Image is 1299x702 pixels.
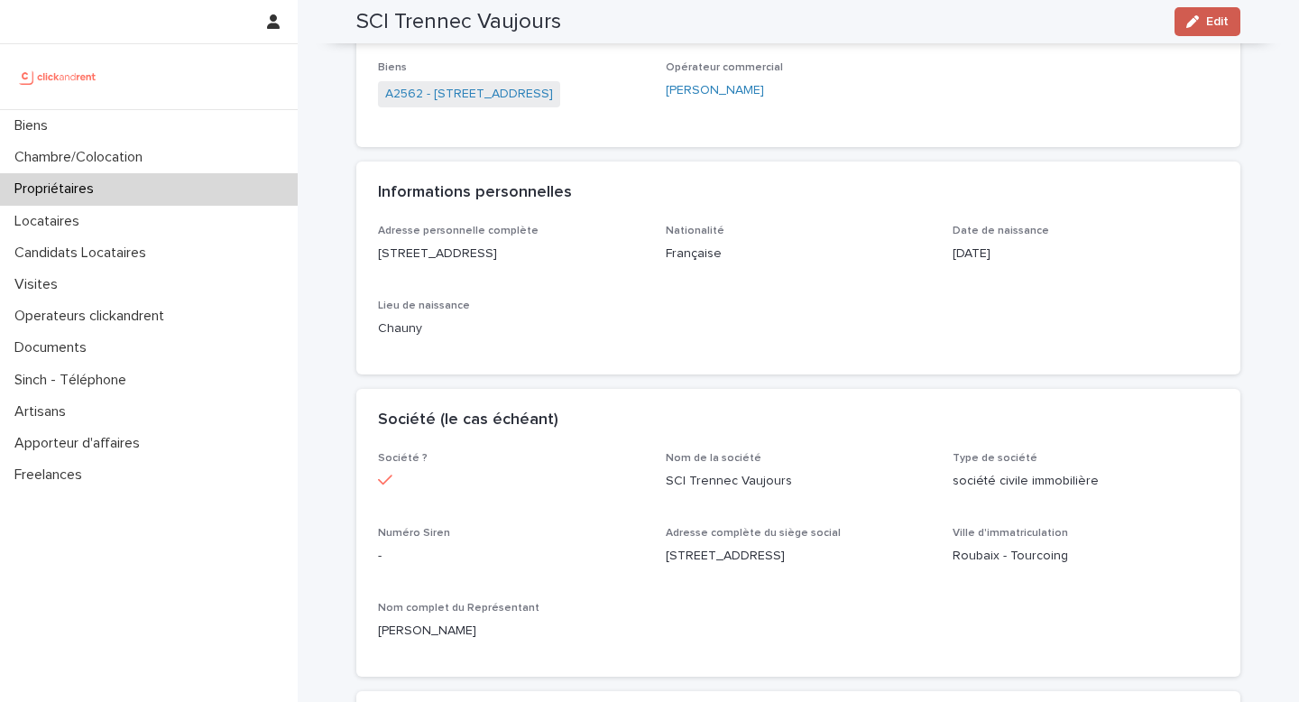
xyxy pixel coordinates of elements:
p: Candidats Locataires [7,245,161,262]
img: UCB0brd3T0yccxBKYDjQ [14,59,102,95]
p: Chambre/Colocation [7,149,157,166]
p: Documents [7,339,101,356]
p: Française [666,245,932,263]
p: Operateurs clickandrent [7,308,179,325]
p: SCI Trennec Vaujours [666,472,932,491]
button: Edit [1175,7,1240,36]
p: Roubaix - Tourcoing [953,547,1219,566]
h2: Société (le cas échéant) [378,411,558,430]
a: A2562 - [STREET_ADDRESS] [385,85,553,104]
p: - [378,547,644,566]
p: Locataires [7,213,94,230]
p: Sinch - Téléphone [7,372,141,389]
h2: SCI Trennec Vaujours [356,9,561,35]
p: Visites [7,276,72,293]
span: Biens [378,62,407,73]
p: [PERSON_NAME] [378,622,644,641]
span: Nom complet du Représentant [378,603,539,614]
h2: Informations personnelles [378,183,572,203]
p: Apporteur d'affaires [7,435,154,452]
span: Lieu de naissance [378,300,470,311]
span: Numéro Siren [378,528,450,539]
span: Ville d'immatriculation [953,528,1068,539]
span: Edit [1206,15,1229,28]
span: Société ? [378,453,428,464]
p: Artisans [7,403,80,420]
p: [DATE] [953,245,1219,263]
span: Nationalité [666,226,724,236]
p: Freelances [7,466,97,484]
p: Propriétaires [7,180,108,198]
span: Adresse complète du siège social [666,528,841,539]
a: [PERSON_NAME] [666,81,764,100]
span: Type de société [953,453,1037,464]
p: [STREET_ADDRESS] [378,245,644,263]
span: Adresse personnelle complète [378,226,539,236]
p: société civile immobilière [953,472,1219,491]
span: Opérateur commercial [666,62,783,73]
span: Date de naissance [953,226,1049,236]
p: Biens [7,117,62,134]
span: Nom de la société [666,453,761,464]
p: [STREET_ADDRESS] [666,547,932,566]
p: Chauny [378,319,644,338]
